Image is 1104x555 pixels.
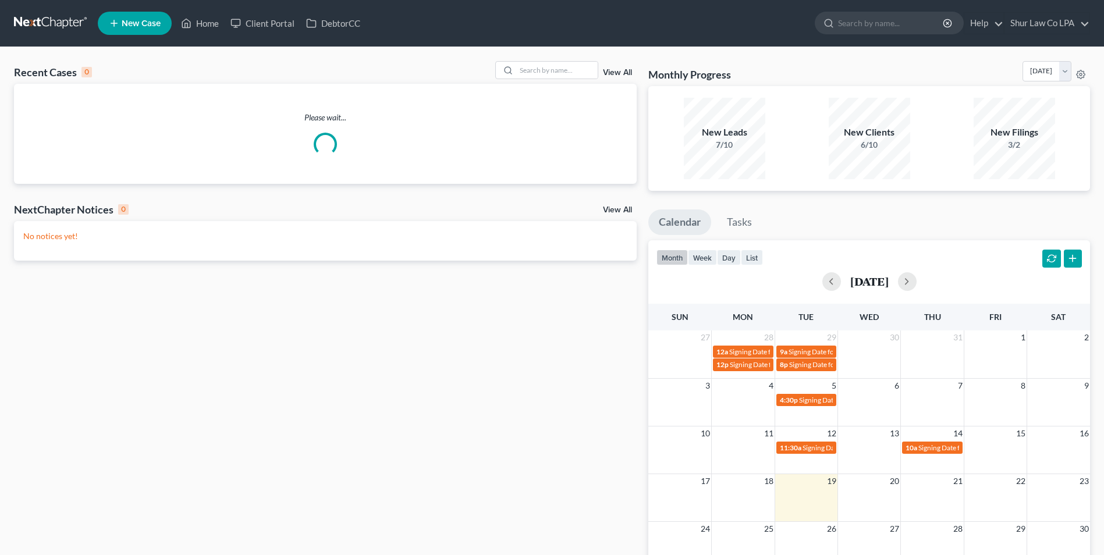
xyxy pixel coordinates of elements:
span: Sun [672,312,688,322]
div: New Clients [829,126,910,139]
span: Signing Date for [PERSON_NAME] [789,360,893,369]
span: Wed [860,312,879,322]
span: 27 [889,522,900,536]
span: 30 [889,330,900,344]
span: 24 [700,522,711,536]
span: 29 [1015,522,1027,536]
p: No notices yet! [23,230,627,242]
div: 3/2 [974,139,1055,151]
span: 30 [1078,522,1090,536]
div: New Leads [684,126,765,139]
a: View All [603,69,632,77]
span: Sat [1051,312,1066,322]
span: 16 [1078,426,1090,440]
div: 7/10 [684,139,765,151]
a: Home [175,13,225,34]
span: 12p [716,360,729,369]
a: View All [603,206,632,214]
h2: [DATE] [850,275,889,287]
span: Signing Date for [PERSON_NAME] & [PERSON_NAME] [803,443,968,452]
a: Calendar [648,209,711,235]
input: Search by name... [516,62,598,79]
span: 6 [893,379,900,393]
span: 18 [763,474,775,488]
span: 26 [826,522,837,536]
button: month [656,250,688,265]
span: Signing Date for [PERSON_NAME] & [PERSON_NAME] [918,443,1084,452]
span: Fri [989,312,1002,322]
span: 28 [952,522,964,536]
a: DebtorCC [300,13,366,34]
span: 11 [763,426,775,440]
span: 28 [763,330,775,344]
span: Signing Date for [PERSON_NAME] [799,396,903,404]
p: Please wait... [14,112,637,123]
span: Signing Date for [PERSON_NAME][DEMOGRAPHIC_DATA] [729,347,910,356]
a: Shur Law Co LPA [1004,13,1089,34]
span: 1 [1020,330,1027,344]
div: 0 [81,67,92,77]
button: week [688,250,717,265]
span: 8 [1020,379,1027,393]
span: 12 [826,426,837,440]
span: 10 [700,426,711,440]
span: 27 [700,330,711,344]
span: 9a [780,347,787,356]
a: Tasks [716,209,762,235]
span: 8p [780,360,788,369]
span: 2 [1083,330,1090,344]
button: day [717,250,741,265]
span: 9 [1083,379,1090,393]
span: 15 [1015,426,1027,440]
span: 29 [826,330,837,344]
span: 4:30p [780,396,798,404]
span: 4 [768,379,775,393]
div: NextChapter Notices [14,202,129,216]
div: 0 [118,204,129,215]
h3: Monthly Progress [648,67,731,81]
div: Recent Cases [14,65,92,79]
input: Search by name... [838,12,945,34]
span: 19 [826,474,837,488]
span: 31 [952,330,964,344]
span: 17 [700,474,711,488]
span: 7 [957,379,964,393]
span: 14 [952,426,964,440]
span: 10a [906,443,917,452]
span: Signing Date for [PERSON_NAME][DEMOGRAPHIC_DATA] [730,360,911,369]
span: Thu [924,312,941,322]
span: 5 [830,379,837,393]
button: list [741,250,763,265]
span: 22 [1015,474,1027,488]
span: Signing Date for [PERSON_NAME] [789,347,893,356]
span: 13 [889,426,900,440]
div: 6/10 [829,139,910,151]
span: 3 [704,379,711,393]
span: 23 [1078,474,1090,488]
div: New Filings [974,126,1055,139]
span: 12a [716,347,728,356]
span: 25 [763,522,775,536]
span: New Case [122,19,161,28]
a: Client Portal [225,13,300,34]
span: 11:30a [780,443,801,452]
span: Tue [798,312,814,322]
span: 20 [889,474,900,488]
a: Help [964,13,1003,34]
span: Mon [733,312,753,322]
span: 21 [952,474,964,488]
